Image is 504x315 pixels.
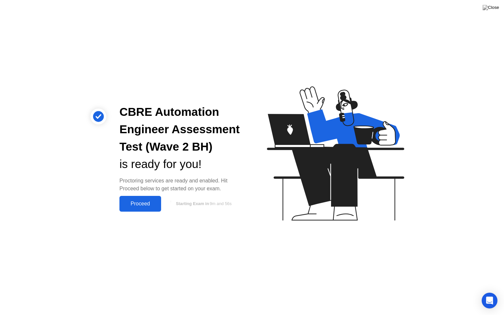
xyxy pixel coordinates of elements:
[119,103,241,155] div: CBRE Automation Engineer Assessment Test (Wave 2 BH)
[119,196,161,212] button: Proceed
[119,156,241,173] div: is ready for you!
[164,198,241,210] button: Starting Exam in9m and 56s
[121,201,159,207] div: Proceed
[482,293,497,308] div: Open Intercom Messenger
[119,177,241,193] div: Proctoring services are ready and enabled. Hit Proceed below to get started on your exam.
[483,5,499,10] img: Close
[210,201,232,206] span: 9m and 56s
